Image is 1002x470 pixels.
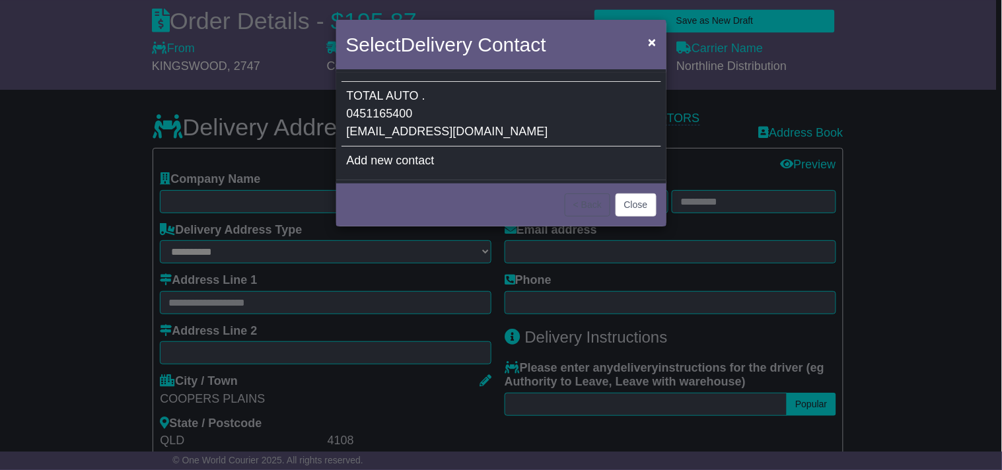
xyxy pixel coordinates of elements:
span: × [648,34,656,50]
span: 0451165400 [347,107,413,120]
span: Delivery [401,34,472,55]
button: < Back [565,193,610,217]
span: TOTAL AUTO [347,89,419,102]
button: Close [641,28,662,55]
span: [EMAIL_ADDRESS][DOMAIN_NAME] [347,125,548,138]
span: Contact [478,34,546,55]
span: . [422,89,425,102]
button: Close [616,193,657,217]
h4: Select [346,30,546,59]
span: Add new contact [347,154,435,167]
